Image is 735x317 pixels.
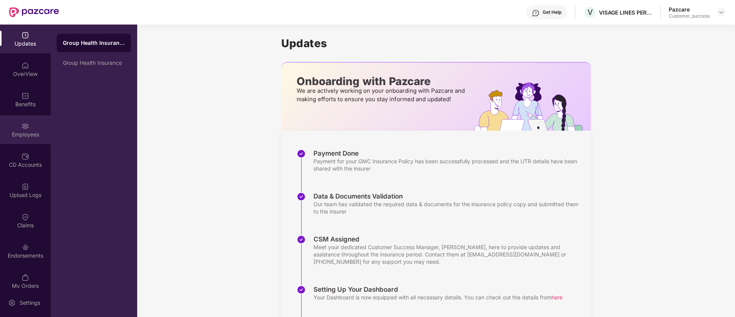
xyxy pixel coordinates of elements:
[21,92,29,100] img: svg+xml;base64,PHN2ZyBpZD0iQmVuZWZpdHMiIHhtbG5zPSJodHRwOi8vd3d3LnczLm9yZy8yMDAwL3N2ZyIgd2lkdGg9Ij...
[21,62,29,69] img: svg+xml;base64,PHN2ZyBpZD0iSG9tZSIgeG1sbnM9Imh0dHA6Ly93d3cudzMub3JnLzIwMDAvc3ZnIiB3aWR0aD0iMjAiIG...
[297,87,467,103] p: We are actively working on your onboarding with Pazcare and making efforts to ensure you stay inf...
[297,285,306,294] img: svg+xml;base64,PHN2ZyBpZD0iU3RlcC1Eb25lLTMyeDMyIiB4bWxucz0iaHR0cDovL3d3dy53My5vcmcvMjAwMC9zdmciIH...
[63,39,125,47] div: Group Health Insurance
[532,9,540,17] img: svg+xml;base64,PHN2ZyBpZD0iSGVscC0zMngzMiIgeG1sbnM9Imh0dHA6Ly93d3cudzMub3JnLzIwMDAvc3ZnIiB3aWR0aD...
[474,82,591,131] img: hrOnboarding
[17,299,43,307] div: Settings
[587,8,593,17] span: V
[21,243,29,251] img: svg+xml;base64,PHN2ZyBpZD0iRW5kb3JzZW1lbnRzIiB4bWxucz0iaHR0cDovL3d3dy53My5vcmcvMjAwMC9zdmciIHdpZH...
[63,60,125,66] div: Group Health Insurance
[21,31,29,39] img: svg+xml;base64,PHN2ZyBpZD0iVXBkYXRlZCIgeG1sbnM9Imh0dHA6Ly93d3cudzMub3JnLzIwMDAvc3ZnIiB3aWR0aD0iMj...
[297,78,467,85] p: Onboarding with Pazcare
[669,6,710,13] div: Pazcare
[281,37,591,50] h1: Updates
[313,200,583,215] div: Our team has validated the required data & documents for the insurance policy copy and submitted ...
[551,294,563,301] span: here
[313,235,583,243] div: CSM Assigned
[313,243,583,265] div: Meet your dedicated Customer Success Manager, [PERSON_NAME], here to provide updates and assistan...
[297,149,306,158] img: svg+xml;base64,PHN2ZyBpZD0iU3RlcC1Eb25lLTMyeDMyIiB4bWxucz0iaHR0cDovL3d3dy53My5vcmcvMjAwMC9zdmciIH...
[313,158,583,172] div: Payment for your GMC Insurance Policy has been successfully processed and the UTR details have be...
[21,274,29,281] img: svg+xml;base64,PHN2ZyBpZD0iTXlfT3JkZXJzIiBkYXRhLW5hbWU9Ik15IE9yZGVycyIgeG1sbnM9Imh0dHA6Ly93d3cudz...
[9,7,59,17] img: New Pazcare Logo
[313,285,563,294] div: Setting Up Your Dashboard
[8,299,16,307] img: svg+xml;base64,PHN2ZyBpZD0iU2V0dGluZy0yMHgyMCIgeG1sbnM9Imh0dHA6Ly93d3cudzMub3JnLzIwMDAvc3ZnIiB3aW...
[21,183,29,191] img: svg+xml;base64,PHN2ZyBpZD0iVXBsb2FkX0xvZ3MiIGRhdGEtbmFtZT0iVXBsb2FkIExvZ3MiIHhtbG5zPSJodHRwOi8vd3...
[313,294,563,301] div: Your Dashboard is now equipped with all necessary details. You can check out the details from
[669,13,710,19] div: Customer_success
[599,9,653,16] div: VISAGE LINES PERSONAL CARE PRIVATE LIMITED
[21,213,29,221] img: svg+xml;base64,PHN2ZyBpZD0iQ2xhaW0iIHhtbG5zPSJodHRwOi8vd3d3LnczLm9yZy8yMDAwL3N2ZyIgd2lkdGg9IjIwIi...
[297,235,306,244] img: svg+xml;base64,PHN2ZyBpZD0iU3RlcC1Eb25lLTMyeDMyIiB4bWxucz0iaHR0cDovL3d3dy53My5vcmcvMjAwMC9zdmciIH...
[21,153,29,160] img: svg+xml;base64,PHN2ZyBpZD0iQ0RfQWNjb3VudHMiIGRhdGEtbmFtZT0iQ0QgQWNjb3VudHMiIHhtbG5zPSJodHRwOi8vd3...
[21,122,29,130] img: svg+xml;base64,PHN2ZyBpZD0iRW1wbG95ZWVzIiB4bWxucz0iaHR0cDovL3d3dy53My5vcmcvMjAwMC9zdmciIHdpZHRoPS...
[313,192,583,200] div: Data & Documents Validation
[313,149,583,158] div: Payment Done
[718,9,724,15] img: svg+xml;base64,PHN2ZyBpZD0iRHJvcGRvd24tMzJ4MzIiIHhtbG5zPSJodHRwOi8vd3d3LnczLm9yZy8yMDAwL3N2ZyIgd2...
[297,192,306,201] img: svg+xml;base64,PHN2ZyBpZD0iU3RlcC1Eb25lLTMyeDMyIiB4bWxucz0iaHR0cDovL3d3dy53My5vcmcvMjAwMC9zdmciIH...
[543,9,561,15] div: Get Help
